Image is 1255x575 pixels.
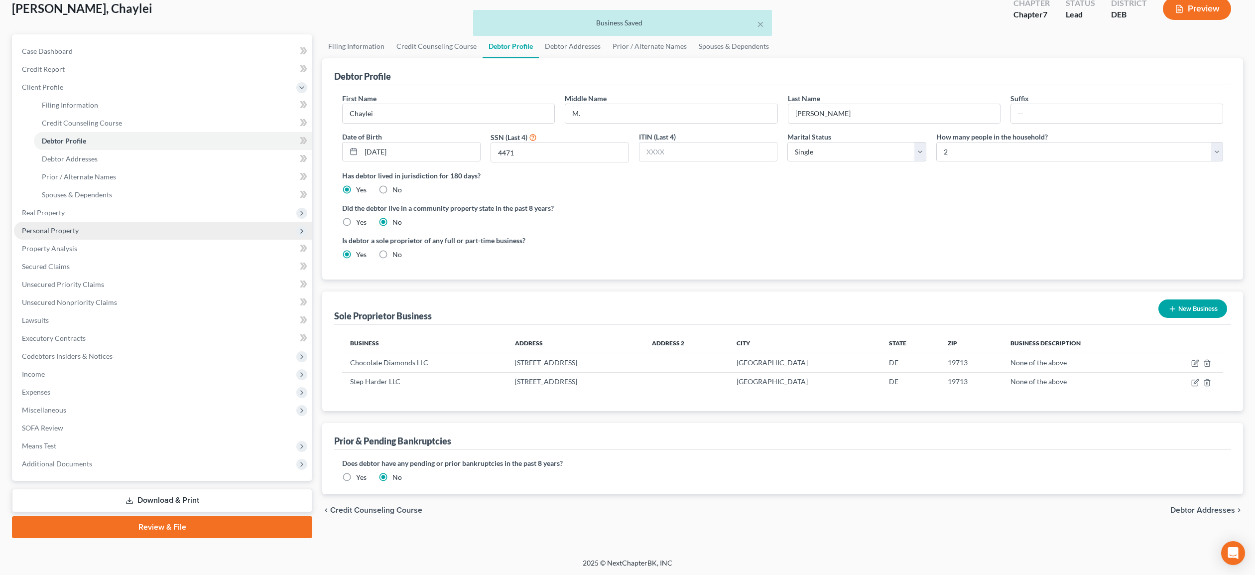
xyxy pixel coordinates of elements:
[507,372,644,391] td: [STREET_ADDRESS]
[342,353,507,372] td: Chocolate Diamonds LLC
[42,137,86,145] span: Debtor Profile
[342,458,1223,468] label: Does debtor have any pending or prior bankruptcies in the past 8 years?
[481,18,764,28] div: Business Saved
[342,170,1223,181] label: Has debtor lived in jurisdiction for 180 days?
[342,372,507,391] td: Step Harder LLC
[42,101,98,109] span: Filing Information
[881,372,939,391] td: DE
[14,293,312,311] a: Unsecured Nonpriority Claims
[356,472,367,482] label: Yes
[639,132,676,142] label: ITIN (Last 4)
[639,143,777,161] input: XXXX
[22,316,49,324] span: Lawsuits
[644,333,729,353] th: Address 2
[343,104,554,123] input: --
[565,93,607,104] label: Middle Name
[14,419,312,437] a: SOFA Review
[539,34,607,58] a: Debtor Addresses
[14,42,312,60] a: Case Dashboard
[483,34,539,58] a: Debtor Profile
[507,353,644,372] td: [STREET_ADDRESS]
[356,217,367,227] label: Yes
[1010,93,1029,104] label: Suffix
[390,34,483,58] a: Credit Counseling Course
[392,185,402,195] label: No
[1003,372,1153,391] td: None of the above
[491,132,527,143] label: SSN (Last 4)
[34,168,312,186] a: Prior / Alternate Names
[22,83,63,91] span: Client Profile
[881,353,939,372] td: DE
[12,1,152,15] span: [PERSON_NAME], Chaylei
[42,154,98,163] span: Debtor Addresses
[22,65,65,73] span: Credit Report
[34,96,312,114] a: Filing Information
[1235,506,1243,514] i: chevron_right
[356,250,367,260] label: Yes
[342,132,382,142] label: Date of Birth
[1043,9,1047,19] span: 7
[1066,9,1095,20] div: Lead
[788,93,820,104] label: Last Name
[1003,353,1153,372] td: None of the above
[342,333,507,353] th: Business
[491,143,628,162] input: XXXX
[322,506,330,514] i: chevron_left
[22,388,50,396] span: Expenses
[22,47,73,55] span: Case Dashboard
[14,240,312,258] a: Property Analysis
[1003,333,1153,353] th: Business Description
[1158,299,1227,318] button: New Business
[1111,9,1147,20] div: DEB
[322,506,422,514] button: chevron_left Credit Counseling Course
[42,172,116,181] span: Prior / Alternate Names
[22,298,117,306] span: Unsecured Nonpriority Claims
[322,34,390,58] a: Filing Information
[693,34,775,58] a: Spouses & Dependents
[940,353,1003,372] td: 19713
[729,353,881,372] td: [GEOGRAPHIC_DATA]
[22,424,63,432] span: SOFA Review
[34,186,312,204] a: Spouses & Dependents
[356,185,367,195] label: Yes
[1170,506,1243,514] button: Debtor Addresses chevron_right
[22,406,66,414] span: Miscellaneous
[787,132,831,142] label: Marital Status
[1013,9,1050,20] div: Chapter
[34,150,312,168] a: Debtor Addresses
[334,435,451,447] div: Prior & Pending Bankruptcies
[334,70,391,82] div: Debtor Profile
[936,132,1048,142] label: How many people in the household?
[361,143,480,161] input: MM/DD/YYYY
[729,333,881,353] th: City
[607,34,693,58] a: Prior / Alternate Names
[14,60,312,78] a: Credit Report
[342,235,778,246] label: Is debtor a sole proprietor of any full or part-time business?
[757,18,764,30] button: ×
[729,372,881,391] td: [GEOGRAPHIC_DATA]
[334,310,432,322] div: Sole Proprietor Business
[22,352,113,360] span: Codebtors Insiders & Notices
[22,208,65,217] span: Real Property
[14,276,312,293] a: Unsecured Priority Claims
[788,104,1000,123] input: --
[42,190,112,199] span: Spouses & Dependents
[1011,104,1223,123] input: --
[342,203,1223,213] label: Did the debtor live in a community property state in the past 8 years?
[14,258,312,276] a: Secured Claims
[22,370,45,378] span: Income
[22,226,79,235] span: Personal Property
[42,119,122,127] span: Credit Counseling Course
[14,329,312,347] a: Executory Contracts
[392,217,402,227] label: No
[22,244,77,253] span: Property Analysis
[22,280,104,288] span: Unsecured Priority Claims
[22,334,86,342] span: Executory Contracts
[392,250,402,260] label: No
[34,114,312,132] a: Credit Counseling Course
[22,441,56,450] span: Means Test
[507,333,644,353] th: Address
[940,333,1003,353] th: Zip
[330,506,422,514] span: Credit Counseling Course
[881,333,939,353] th: State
